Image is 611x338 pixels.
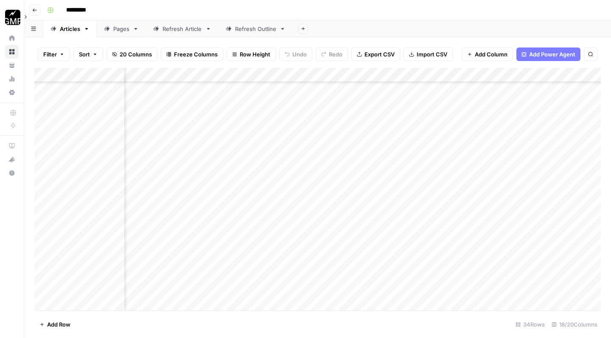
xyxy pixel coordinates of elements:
span: Add Row [47,320,70,329]
button: Freeze Columns [161,47,223,61]
button: Add Row [34,318,76,331]
button: Sort [73,47,103,61]
button: Filter [38,47,70,61]
span: Redo [329,50,342,59]
a: AirOps Academy [5,139,19,153]
button: 20 Columns [107,47,157,61]
a: Home [5,31,19,45]
a: Your Data [5,59,19,72]
button: Redo [316,47,348,61]
span: 20 Columns [120,50,152,59]
img: Growth Marketing Pro Logo [5,10,20,25]
a: Refresh Outline [219,20,293,37]
button: Add Power Agent [516,47,580,61]
span: Sort [79,50,90,59]
a: Articles [43,20,97,37]
button: Undo [279,47,312,61]
a: Usage [5,72,19,86]
span: Undo [292,50,307,59]
div: 18/20 Columns [548,318,601,331]
button: Add Column [462,47,513,61]
span: Add Power Agent [529,50,575,59]
div: Refresh Outline [235,25,276,33]
button: Import CSV [404,47,453,61]
a: Pages [97,20,146,37]
a: Browse [5,45,19,59]
button: Row Height [227,47,276,61]
span: Add Column [475,50,507,59]
div: Pages [113,25,129,33]
div: Refresh Article [163,25,202,33]
div: 34 Rows [512,318,548,331]
div: What's new? [6,153,18,166]
span: Freeze Columns [174,50,218,59]
span: Export CSV [364,50,395,59]
button: Help + Support [5,166,19,180]
button: Workspace: Growth Marketing Pro [5,7,19,28]
span: Filter [43,50,57,59]
div: Articles [60,25,80,33]
a: Settings [5,86,19,99]
a: Refresh Article [146,20,219,37]
button: What's new? [5,153,19,166]
span: Row Height [240,50,270,59]
button: Export CSV [351,47,400,61]
span: Import CSV [417,50,447,59]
